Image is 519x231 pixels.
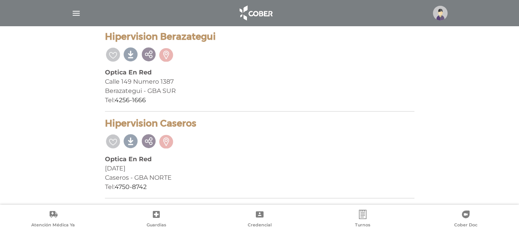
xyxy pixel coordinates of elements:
img: profile-placeholder.svg [433,6,448,20]
div: [DATE] [105,164,414,173]
img: logo_cober_home-white.png [235,4,276,22]
span: Guardias [147,222,166,229]
span: Atención Médica Ya [31,222,75,229]
div: Caseros - GBA NORTE [105,173,414,182]
div: Calle 149 Numero 1387 [105,77,414,86]
h4: Hipervision Berazategui [105,31,414,42]
img: Cober_menu-lines-white.svg [71,8,81,18]
span: Turnos [355,222,370,229]
h4: Hipervision Caseros [105,118,414,129]
span: Cober Doc [454,222,477,229]
a: Atención Médica Ya [2,210,105,229]
a: Turnos [311,210,414,229]
div: Tel: [105,182,414,192]
div: Berazategui - GBA SUR [105,86,414,96]
b: Optica En Red [105,155,152,163]
span: Credencial [248,222,272,229]
div: Tel: [105,96,414,105]
b: Optica En Red [105,69,152,76]
a: Cober Doc [414,210,517,229]
a: Guardias [105,210,208,229]
a: Credencial [208,210,311,229]
a: 4750-8742 [115,183,147,191]
a: 4256-1666 [115,96,146,104]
